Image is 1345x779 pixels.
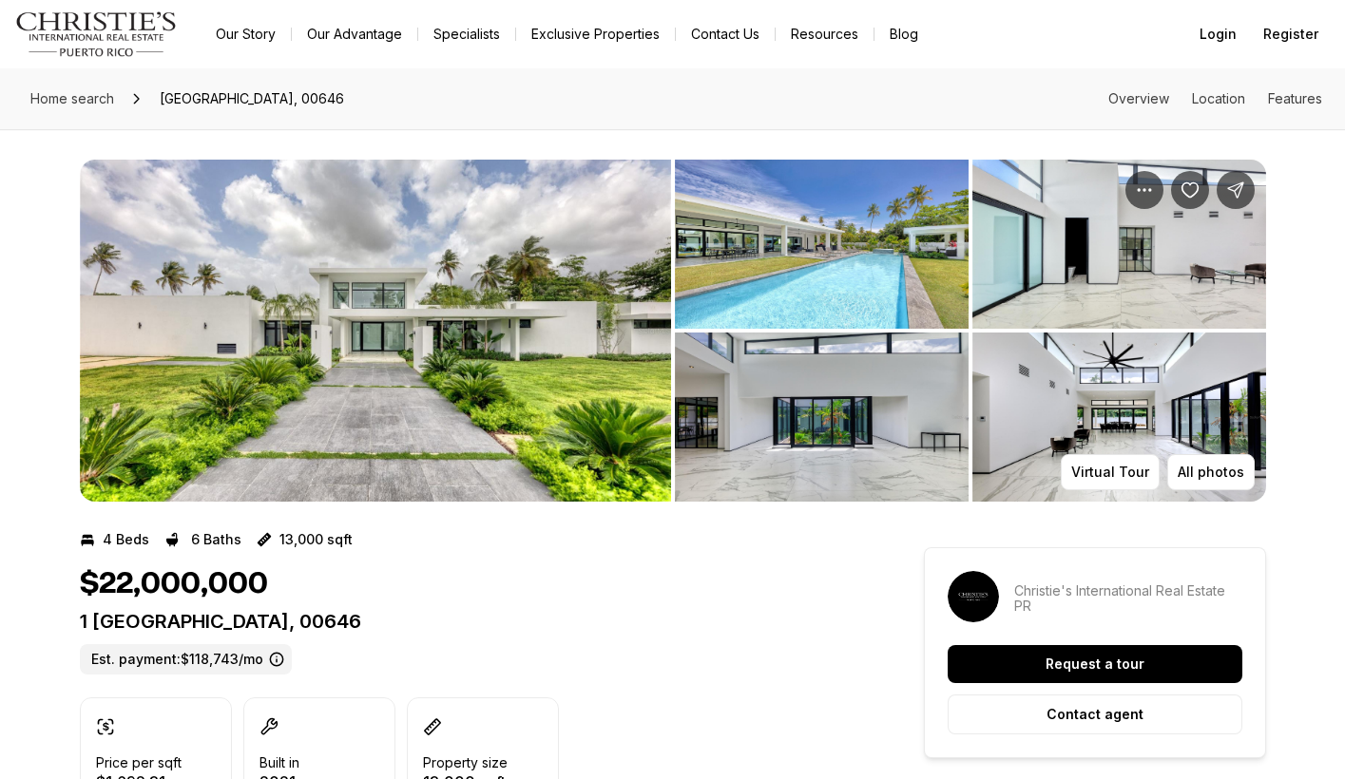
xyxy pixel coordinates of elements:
[1014,583,1242,614] p: Christie's International Real Estate PR
[15,11,178,57] img: logo
[191,532,241,547] p: 6 Baths
[1188,15,1248,53] button: Login
[103,532,149,547] p: 4 Beds
[972,160,1266,329] button: View image gallery
[972,332,1266,502] button: View image gallery
[80,644,292,674] label: Est. payment: $118,743/mo
[948,694,1242,734] button: Contact agent
[516,21,675,47] a: Exclusive Properties
[675,160,969,329] button: View image gallery
[279,532,353,547] p: 13,000 sqft
[80,160,671,502] li: 1 of 9
[874,21,933,47] a: Blog
[1108,91,1322,106] nav: Page section menu
[423,755,508,770] p: Property size
[23,84,122,114] a: Home search
[259,755,299,770] p: Built in
[1046,656,1144,672] p: Request a tour
[1268,90,1322,106] a: Skip to: Features
[1217,171,1255,209] button: Share Property: 1 DORADO BEACH ESTATES
[1252,15,1330,53] button: Register
[80,566,268,602] h1: $22,000,000
[80,160,1266,502] div: Listing Photos
[1263,27,1318,42] span: Register
[80,610,855,633] p: 1 [GEOGRAPHIC_DATA], 00646
[776,21,874,47] a: Resources
[152,84,352,114] span: [GEOGRAPHIC_DATA], 00646
[676,21,775,47] button: Contact Us
[418,21,515,47] a: Specialists
[1125,171,1163,209] button: Property options
[164,524,241,555] button: 6 Baths
[1171,171,1209,209] button: Save Property: 1 DORADO BEACH ESTATES
[675,160,1266,502] li: 2 of 9
[201,21,291,47] a: Our Story
[30,90,114,106] span: Home search
[948,645,1242,683] button: Request a tour
[1061,454,1160,490] button: Virtual Tour
[1200,27,1237,42] span: Login
[292,21,417,47] a: Our Advantage
[1108,90,1169,106] a: Skip to: Overview
[80,160,671,502] button: View image gallery
[675,332,969,502] button: View image gallery
[1192,90,1245,106] a: Skip to: Location
[96,755,182,770] p: Price per sqft
[1167,454,1255,490] button: All photos
[1071,465,1149,480] p: Virtual Tour
[1047,707,1143,722] p: Contact agent
[1178,465,1244,480] p: All photos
